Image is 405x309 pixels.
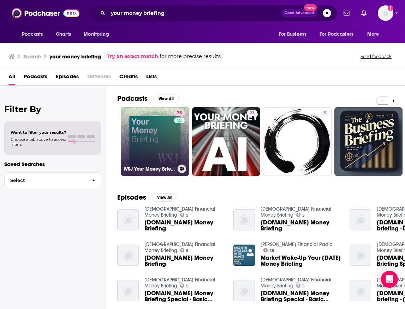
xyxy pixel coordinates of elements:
[107,52,158,61] a: Try an exact match
[341,7,353,19] a: Show notifications dropdown
[4,161,101,167] p: Saved Searches
[144,219,225,231] a: zenfinancial.net Money Briefing
[261,255,341,267] span: Market Wake-Up Your [DATE] Money Briefing
[180,213,189,217] a: 5
[381,271,398,288] div: Open Intercom Messenger
[279,29,306,39] span: For Business
[233,209,255,231] a: zenfinancial.net Money Briefing
[358,7,369,19] a: Show notifications dropdown
[117,193,146,202] h2: Episodes
[296,284,305,288] a: 5
[350,245,371,266] img: zenfinancial.net Money Briefing Special - Fund management
[180,284,189,288] a: 5
[177,110,182,117] span: 75
[320,29,353,39] span: For Podcasters
[281,9,317,17] button: Open AdvancedNew
[23,53,41,60] h3: Search
[5,178,86,183] span: Select
[350,280,371,302] img: zenfinancial.net Money briefing - 14/3/19 - More Brexit woes, Spring statement, inflation changes...
[117,94,148,103] h2: Podcasts
[119,71,138,85] a: Credits
[4,172,101,188] button: Select
[261,241,332,247] a: Statler Financial Radio
[84,29,109,39] span: Monitoring
[144,290,225,302] a: zenfinancial.net Money Briefing Special - Basic Guide to Mortgages
[269,249,274,252] span: 28
[388,5,393,11] svg: Add a profile image
[117,245,139,266] img: zenfinancial.net Money Briefing
[117,209,139,231] img: zenfinancial.net Money Briefing
[302,285,305,288] span: 5
[144,255,225,267] span: [DOMAIN_NAME] Money Briefing
[56,71,79,85] a: Episodes
[321,110,329,116] a: 5
[180,248,189,252] a: 5
[146,71,157,85] a: Lists
[124,166,175,172] h3: WSJ Your Money Briefing
[304,4,317,11] span: New
[24,71,47,85] a: Podcasts
[144,290,225,302] span: [DOMAIN_NAME] Money Briefing Special - Basic Guide to Mortgages
[378,5,393,21] img: User Profile
[4,104,101,114] h2: Filter By
[8,71,15,85] a: All
[233,280,255,302] img: zenfinancial.net Money Briefing Special - Basic Guide to Pension Income
[152,193,177,202] button: View All
[323,110,326,117] span: 5
[261,255,341,267] a: Market Wake-Up Your Monday Money Briefing
[56,29,71,39] span: Charts
[261,290,341,302] span: [DOMAIN_NAME] Money Briefing Special - Basic Guide to Pension Income
[11,130,66,135] span: Want to filter your results?
[233,245,255,266] img: Market Wake-Up Your Monday Money Briefing
[108,7,281,19] input: Search podcasts, credits, & more...
[192,107,261,176] a: 23
[367,29,379,39] span: More
[315,28,364,41] button: open menu
[186,249,189,252] span: 5
[261,206,331,218] a: Zen Financial Money Briefing
[378,5,393,21] button: Show profile menu
[261,219,341,231] a: zenfinancial.net Money Briefing
[186,214,189,217] span: 5
[117,94,179,103] a: PodcastsView All
[302,214,305,217] span: 5
[49,53,101,60] h3: your money briefing
[350,209,371,231] img: zenfinancial.net Money briefing - Dodgy investments, Brexit and Mortgages!
[144,277,215,289] a: Zen Financial Money Briefing
[261,277,331,289] a: Zen Financial Money Briefing
[160,52,221,61] span: for more precise results
[274,28,315,41] button: open menu
[87,71,111,85] span: Networks
[79,28,118,41] button: open menu
[89,5,337,21] div: Search podcasts, credits, & more...
[117,280,139,302] img: zenfinancial.net Money Briefing Special - Basic Guide to Mortgages
[247,110,257,116] a: 23
[17,28,52,41] button: open menu
[121,107,189,176] a: 75WSJ Your Money Briefing
[117,193,177,202] a: EpisodesView All
[174,110,185,116] a: 75
[263,107,332,176] a: 5
[261,290,341,302] a: zenfinancial.net Money Briefing Special - Basic Guide to Pension Income
[250,110,255,117] span: 23
[263,248,274,252] a: 28
[362,28,388,41] button: open menu
[144,206,215,218] a: Zen Financial Money Briefing
[22,29,43,39] span: Podcasts
[11,137,66,147] span: Choose a tab above to access filters.
[12,6,79,20] img: Podchaser - Follow, Share and Rate Podcasts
